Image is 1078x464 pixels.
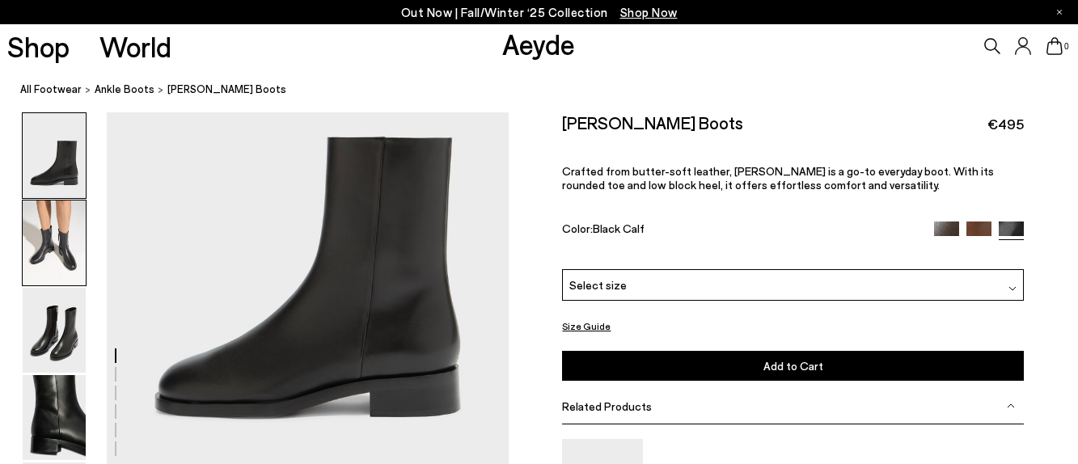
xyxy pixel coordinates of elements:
span: Crafted from butter-soft leather, [PERSON_NAME] is a go-to everyday boot. With its rounded toe an... [562,164,994,192]
div: Color: [562,221,919,240]
span: 0 [1063,42,1071,51]
span: Select size [569,276,627,293]
img: Vincent Ankle Boots - Image 4 [23,375,86,460]
span: Navigate to /collections/new-in [620,5,678,19]
button: Add to Cart [562,351,1024,381]
button: Size Guide [562,316,611,336]
img: svg%3E [1008,285,1017,293]
h2: [PERSON_NAME] Boots [562,112,743,133]
a: Shop [7,32,70,61]
a: 0 [1046,37,1063,55]
span: €495 [987,114,1024,134]
img: Vincent Ankle Boots - Image 3 [23,288,86,373]
img: Vincent Ankle Boots - Image 1 [23,113,86,198]
span: [PERSON_NAME] Boots [167,81,286,98]
nav: breadcrumb [20,68,1078,112]
a: World [99,32,171,61]
span: Black Calf [593,221,645,235]
p: Out Now | Fall/Winter ‘25 Collection [401,2,678,23]
span: Add to Cart [763,359,823,373]
img: Vincent Ankle Boots - Image 2 [23,200,86,285]
img: svg%3E [1007,402,1015,410]
span: Related Products [562,399,652,413]
a: All Footwear [20,81,82,98]
span: ankle boots [95,82,154,95]
a: ankle boots [95,81,154,98]
a: Aeyde [502,27,575,61]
